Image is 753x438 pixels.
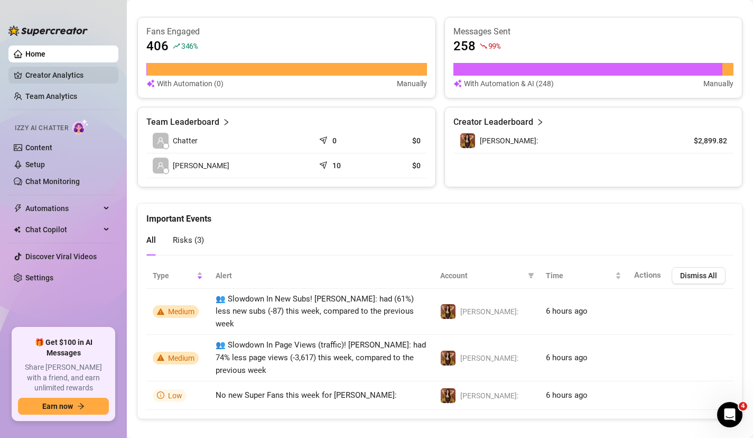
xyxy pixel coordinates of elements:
span: 6 hours ago [546,390,588,400]
a: Creator Analytics [25,67,110,84]
span: [PERSON_NAME]: [460,307,518,316]
span: Medium [168,354,194,362]
img: Chat Copilot [14,226,21,233]
span: [PERSON_NAME] [173,160,229,171]
span: Actions [634,270,661,280]
span: Account [440,270,524,281]
span: No new Super Fans this week for [PERSON_NAME]: [216,390,397,400]
article: With Automation (0) [157,78,224,89]
article: Team Leaderboard [146,116,219,129]
span: Chatter [173,135,198,147]
article: $0 [377,135,420,146]
span: arrow-right [77,403,85,410]
span: filter [528,272,534,279]
article: $0 [377,160,420,171]
a: Settings [25,273,53,282]
a: Team Analytics [25,92,77,101]
a: Home [25,50,45,58]
img: AI Chatter [72,119,89,134]
article: 0 [332,135,337,146]
a: Content [25,143,52,152]
article: Creator Leaderboard [453,116,533,129]
span: 👥 Slowdown In Page Views (traffic)! [PERSON_NAME]: had 74% less page views (-3,617) this week, co... [216,340,426,375]
article: Messages Sent [453,26,734,38]
span: send [319,159,330,169]
span: Type [153,270,194,281]
th: Alert [209,263,434,289]
img: svg%3e [453,78,462,89]
span: Automations [25,200,100,217]
span: send [319,134,330,144]
span: user [157,137,164,144]
iframe: Intercom live chat [717,402,742,427]
span: user [157,162,164,169]
span: warning [157,308,164,315]
span: Earn now [42,402,73,410]
th: Type [146,263,209,289]
span: 99 % [488,41,500,51]
span: Risks ( 3 ) [173,235,204,245]
img: Guido: [441,388,455,403]
span: info-circle [157,391,164,399]
a: Setup [25,160,45,169]
span: [PERSON_NAME]: [460,354,518,362]
img: Guido: [441,304,455,319]
span: Chat Copilot [25,221,100,238]
span: fall [480,42,487,50]
span: 4 [739,402,747,410]
img: Guido: [460,133,475,148]
a: Discover Viral Videos [25,252,97,261]
span: Time [546,270,613,281]
article: $2,899.82 [679,135,727,146]
span: 👥 Slowdown In New Subs! [PERSON_NAME]: had (61%) less new subs (-87) this week, compared to the p... [216,294,414,328]
span: 6 hours ago [546,306,588,316]
th: Time [540,263,628,289]
img: logo-BBDzfeDw.svg [8,25,88,36]
span: 346 % [181,41,198,51]
article: Fans Engaged [146,26,427,38]
a: Chat Monitoring [25,177,80,186]
span: rise [173,42,180,50]
img: svg%3e [146,78,155,89]
span: Medium [168,307,194,316]
article: 258 [453,38,476,54]
img: Guido: [441,351,455,366]
span: [PERSON_NAME]: [480,136,538,145]
article: 406 [146,38,169,54]
article: Manually [397,78,427,89]
span: filter [526,268,536,284]
span: [PERSON_NAME]: [460,391,518,400]
button: Dismiss All [672,267,726,284]
span: Dismiss All [680,271,717,280]
button: Earn nowarrow-right [18,398,109,415]
span: right [222,116,230,129]
span: Low [168,391,182,400]
span: All [146,235,156,245]
span: right [536,116,544,129]
article: With Automation & AI (248) [464,78,554,89]
span: Izzy AI Chatter [15,123,68,133]
article: Manually [703,78,733,89]
div: Important Events [146,204,733,225]
span: 6 hours ago [546,353,588,362]
span: 🎁 Get $100 in AI Messages [18,337,109,358]
span: warning [157,354,164,361]
article: 10 [332,160,341,171]
span: thunderbolt [14,204,22,213]
span: Share [PERSON_NAME] with a friend, and earn unlimited rewards [18,362,109,394]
